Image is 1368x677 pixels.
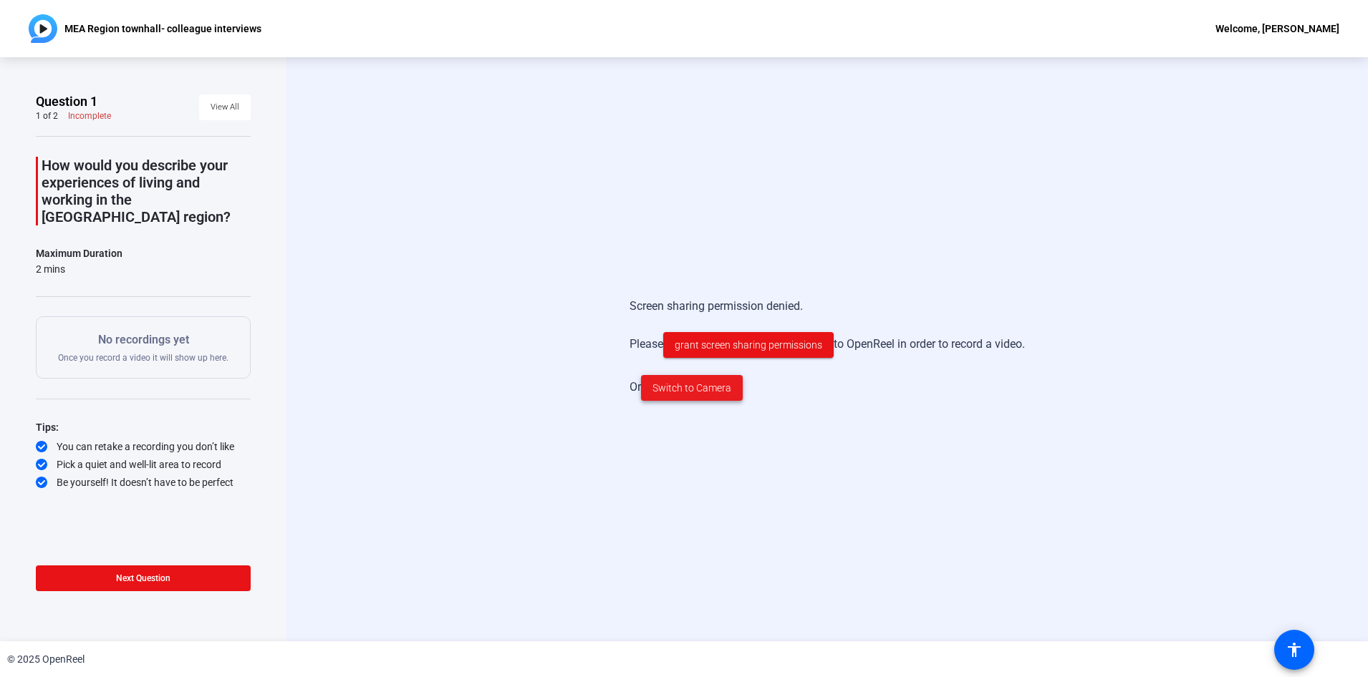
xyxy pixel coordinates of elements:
div: Screen sharing permission denied. Please to OpenReel in order to record a video. Or [630,283,1025,415]
div: You can retake a recording you don’t like [36,439,251,454]
button: grant screen sharing permissions [663,332,834,358]
div: © 2025 OpenReel [7,652,85,667]
div: Maximum Duration [36,245,122,262]
div: Be yourself! It doesn’t have to be perfect [36,475,251,490]
mat-icon: accessibility [1286,641,1303,658]
div: 2 mins [36,262,122,276]
p: No recordings yet [58,331,228,349]
span: Next Question [116,573,170,583]
span: View All [211,97,239,118]
span: grant screen sharing permissions [675,338,822,353]
img: OpenReel logo [29,14,57,43]
span: Question 1 [36,93,97,110]
button: View All [199,94,251,120]
p: How would you describe your experiences of living and working in the [GEOGRAPHIC_DATA] region? [42,157,251,225]
div: Pick a quiet and well-lit area to record [36,457,251,472]
div: 1 of 2 [36,110,58,122]
div: Welcome, [PERSON_NAME] [1215,20,1339,37]
button: Next Question [36,565,251,591]
div: Incomplete [68,110,111,122]
div: Once you record a video it will show up here. [58,331,228,364]
div: Tips: [36,419,251,436]
button: Switch to Camera [641,375,743,401]
span: Switch to Camera [652,381,731,396]
p: MEA Region townhall- colleague interviews [64,20,261,37]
